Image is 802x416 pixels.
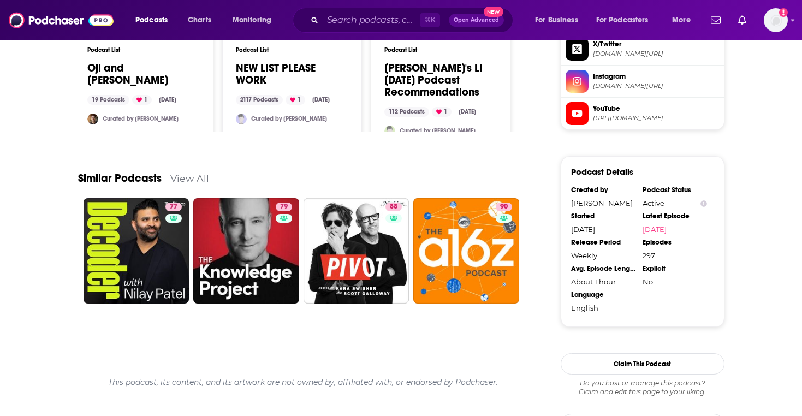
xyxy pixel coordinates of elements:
[566,38,720,61] a: X/Twitter[DOMAIN_NAME][URL]
[593,82,720,90] span: instagram.com/lennyspodcast
[764,8,788,32] span: Logged in as thomaskoenig
[413,198,519,304] a: 90
[571,238,635,247] div: Release Period
[135,13,168,28] span: Podcasts
[420,13,440,27] span: ⌘ K
[170,173,209,184] a: View All
[593,104,720,114] span: YouTube
[155,95,181,105] div: [DATE]
[496,203,512,211] a: 90
[384,46,497,54] h3: Podcast List
[84,198,189,304] a: 77
[571,251,635,260] div: Weekly
[78,369,528,396] div: This podcast, its content, and its artwork are not owned by, affiliated with, or endorsed by Podc...
[449,14,504,27] button: Open AdvancedNew
[9,10,114,31] img: Podchaser - Follow, Share and Rate Podcasts
[233,13,271,28] span: Monitoring
[432,107,452,117] div: 1
[706,11,725,29] a: Show notifications dropdown
[643,251,707,260] div: 297
[700,199,707,207] button: Show Info
[103,115,179,122] a: Curated by [PERSON_NAME]
[236,46,348,54] h3: Podcast List
[571,264,635,273] div: Avg. Episode Length
[500,201,508,212] span: 90
[596,13,649,28] span: For Podcasters
[390,201,397,212] span: 88
[643,225,707,234] a: [DATE]
[561,379,724,396] div: Claim and edit this page to your liking.
[170,201,177,212] span: 77
[561,379,724,388] span: Do you host or manage this podcast?
[181,11,218,29] a: Charts
[566,102,720,125] a: YouTube[URL][DOMAIN_NAME]
[454,17,499,23] span: Open Advanced
[664,11,704,29] button: open menu
[734,11,751,29] a: Show notifications dropdown
[561,353,724,375] button: Claim This Podcast
[593,50,720,58] span: twitter.com/lennysan
[571,167,633,177] h3: Podcast Details
[454,107,480,117] div: [DATE]
[225,11,286,29] button: open menu
[236,95,283,105] div: 2117 Podcasts
[643,186,707,194] div: Podcast Status
[643,212,707,221] div: Latest Episode
[643,199,707,207] div: Active
[643,264,707,273] div: Explicit
[779,8,788,17] svg: Add a profile image
[400,127,476,134] a: Curated by [PERSON_NAME]
[87,95,129,105] div: 19 Podcasts
[87,46,200,54] h3: Podcast List
[571,225,635,234] div: [DATE]
[308,95,334,105] div: [DATE]
[571,290,635,299] div: Language
[571,277,635,286] div: About 1 hour
[593,39,720,49] span: X/Twitter
[286,95,305,105] div: 1
[384,62,497,98] a: [PERSON_NAME]'s LI [DATE] Podcast Recommendations
[251,115,327,122] a: Curated by [PERSON_NAME]
[527,11,592,29] button: open menu
[566,70,720,93] a: Instagram[DOMAIN_NAME][URL]
[764,8,788,32] img: User Profile
[643,238,707,247] div: Episodes
[132,95,152,105] div: 1
[535,13,578,28] span: For Business
[571,304,635,312] div: English
[385,203,402,211] a: 88
[236,62,348,86] a: NEW LIST PLEASE WORK
[593,72,720,81] span: Instagram
[384,107,429,117] div: 112 Podcasts
[280,201,288,212] span: 79
[764,8,788,32] button: Show profile menu
[188,13,211,28] span: Charts
[484,7,503,17] span: New
[323,11,420,29] input: Search podcasts, credits, & more...
[593,114,720,122] span: https://www.youtube.com/@LennysPodcast
[303,8,524,33] div: Search podcasts, credits, & more...
[571,212,635,221] div: Started
[571,199,635,207] div: [PERSON_NAME]
[571,186,635,194] div: Created by
[236,114,247,124] img: cduhigg
[384,126,395,136] img: gwassermusc
[304,198,409,304] a: 88
[78,171,162,185] a: Similar Podcasts
[672,13,691,28] span: More
[643,277,707,286] div: No
[165,203,182,211] a: 77
[87,114,98,124] img: ben48625
[87,62,200,86] a: Oji and [PERSON_NAME]
[128,11,182,29] button: open menu
[193,198,299,304] a: 79
[589,11,664,29] button: open menu
[276,203,292,211] a: 79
